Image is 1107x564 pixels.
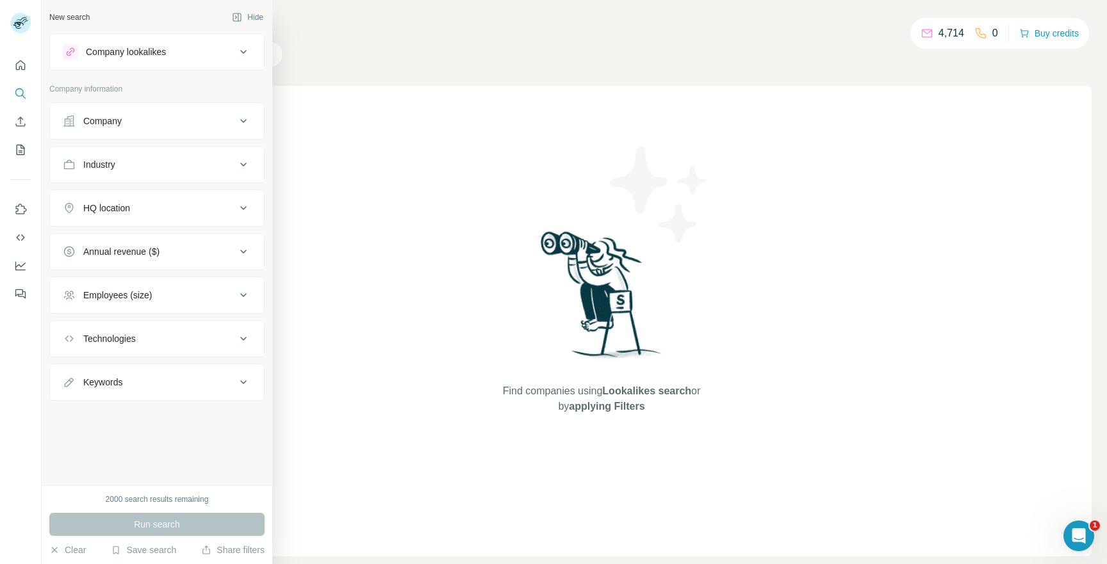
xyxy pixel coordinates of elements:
button: Employees (size) [50,280,264,310]
div: Annual revenue ($) [83,245,160,258]
div: 2000 search results remaining [106,494,209,505]
button: Industry [50,149,264,180]
button: Clear [49,544,86,556]
div: New search [49,12,90,23]
button: Use Surfe on LinkedIn [10,198,31,221]
button: Quick start [10,54,31,77]
button: Hide [223,8,272,27]
button: My lists [10,138,31,161]
button: Company [50,106,264,136]
button: Keywords [50,367,264,398]
button: Annual revenue ($) [50,236,264,267]
button: Enrich CSV [10,110,31,133]
span: applying Filters [569,401,644,412]
iframe: Intercom live chat [1063,520,1094,551]
div: Company [83,115,122,127]
button: Save search [111,544,176,556]
div: Employees (size) [83,289,152,302]
button: Technologies [50,323,264,354]
p: Company information [49,83,265,95]
span: Find companies using or by [499,383,704,414]
div: Company lookalikes [86,45,166,58]
div: Technologies [83,332,136,345]
button: Feedback [10,282,31,305]
button: Company lookalikes [50,36,264,67]
div: Industry [83,158,115,171]
button: Share filters [201,544,265,556]
span: 1 [1090,520,1100,531]
img: Surfe Illustration - Woman searching with binoculars [535,228,668,371]
button: Dashboard [10,254,31,277]
button: Buy credits [1019,24,1079,42]
h4: Search [111,15,1092,33]
div: HQ location [83,202,130,214]
span: Lookalikes search [602,385,691,396]
button: HQ location [50,193,264,223]
div: Keywords [83,376,122,389]
img: Surfe Illustration - Stars [602,137,717,252]
button: Use Surfe API [10,226,31,249]
p: 4,714 [939,26,964,41]
p: 0 [992,26,998,41]
button: Search [10,82,31,105]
